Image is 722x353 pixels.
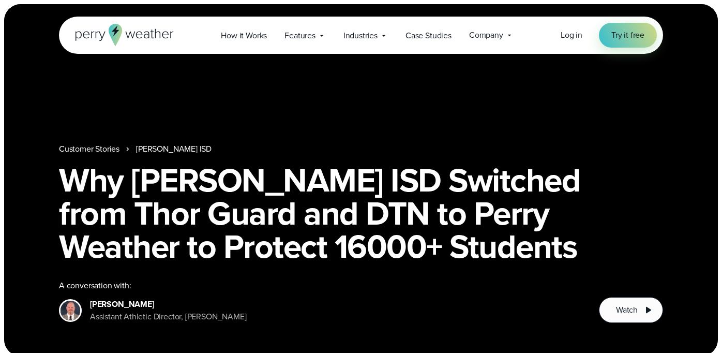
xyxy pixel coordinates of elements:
[59,143,663,155] nav: Breadcrumb
[599,297,663,323] button: Watch
[343,30,378,42] span: Industries
[616,304,638,316] span: Watch
[284,30,315,42] span: Features
[90,298,246,311] div: [PERSON_NAME]
[611,29,644,41] span: Try it free
[561,29,582,41] a: Log in
[212,25,276,46] a: How it Works
[405,30,452,42] span: Case Studies
[61,301,80,320] img: Josh Woodall Bryan ISD
[136,143,212,155] a: [PERSON_NAME] ISD
[59,143,119,155] a: Customer Stories
[397,25,460,46] a: Case Studies
[469,29,503,41] span: Company
[59,164,663,263] h1: Why [PERSON_NAME] ISD Switched from Thor Guard and DTN to Perry Weather to Protect 16000+ Students
[59,280,582,292] div: A conversation with:
[90,311,246,323] div: Assistant Athletic Director, [PERSON_NAME]
[221,30,267,42] span: How it Works
[599,23,657,48] a: Try it free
